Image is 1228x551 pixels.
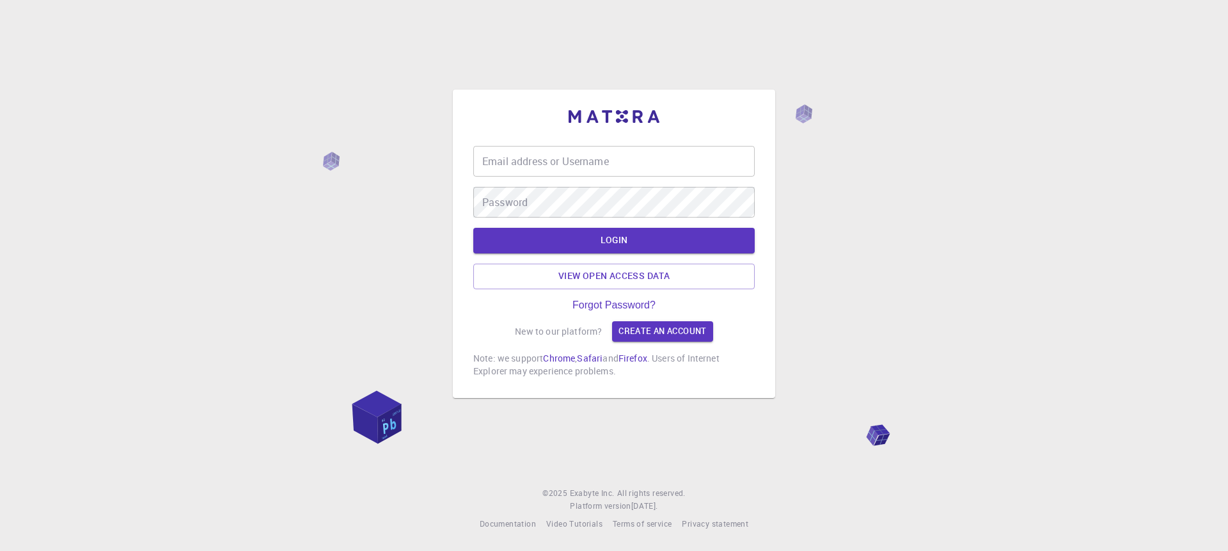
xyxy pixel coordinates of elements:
a: Privacy statement [682,518,748,531]
a: Forgot Password? [572,299,656,311]
a: [DATE]. [631,500,658,513]
span: Documentation [480,518,536,529]
span: [DATE] . [631,500,658,511]
a: Exabyte Inc. [570,487,615,500]
a: Safari [577,352,602,364]
span: Terms of service [613,518,672,529]
a: View open access data [473,264,755,289]
span: All rights reserved. [617,487,686,500]
a: Firefox [618,352,647,364]
a: Chrome [543,352,575,364]
a: Documentation [480,518,536,531]
button: LOGIN [473,228,755,253]
span: Privacy statement [682,518,748,529]
p: Note: we support , and . Users of Internet Explorer may experience problems. [473,352,755,378]
span: Platform version [570,500,631,513]
span: © 2025 [542,487,569,500]
a: Video Tutorials [546,518,602,531]
a: Terms of service [613,518,672,531]
span: Video Tutorials [546,518,602,529]
a: Create an account [612,321,712,342]
p: New to our platform? [515,325,602,338]
span: Exabyte Inc. [570,488,615,498]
